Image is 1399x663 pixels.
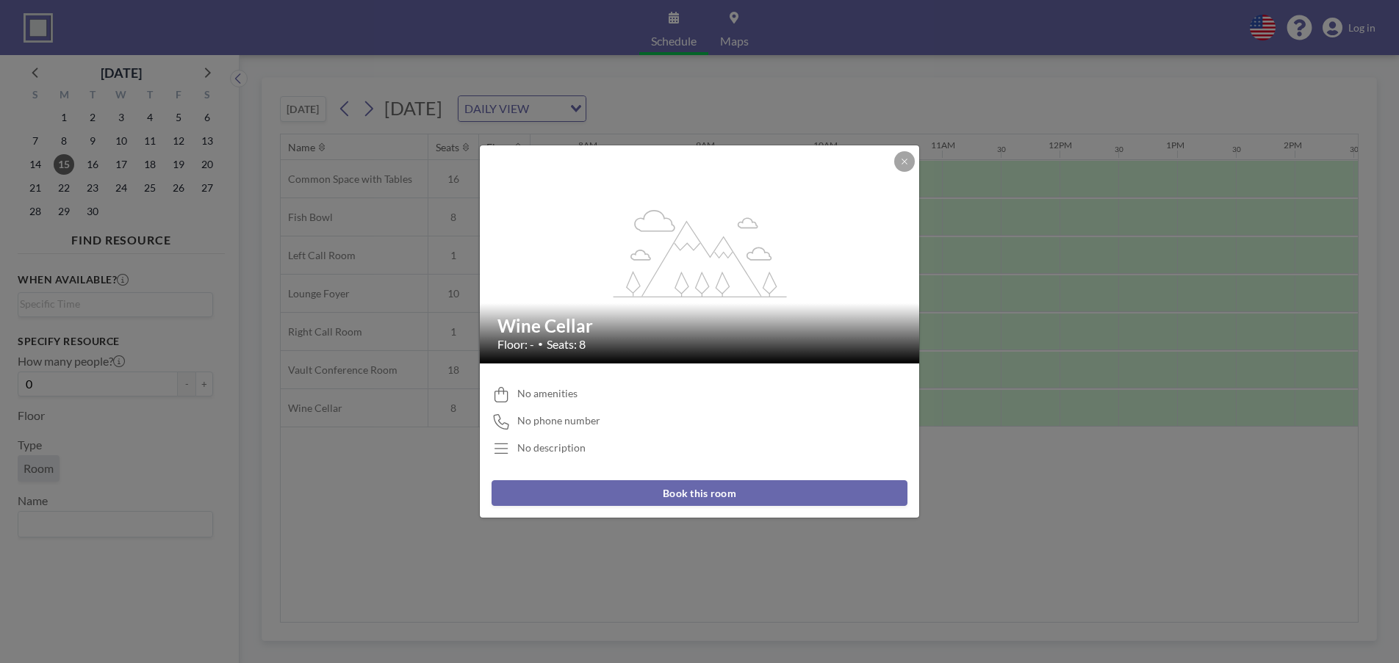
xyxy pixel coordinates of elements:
[547,337,586,352] span: Seats: 8
[538,338,543,349] span: •
[492,480,907,506] button: Book this room
[517,441,586,454] div: No description
[517,387,578,400] span: No amenities
[517,414,600,427] span: No phone number
[497,337,534,352] span: Floor: -
[614,209,787,297] g: flex-grow: 1.2;
[497,315,903,337] h2: Wine Cellar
